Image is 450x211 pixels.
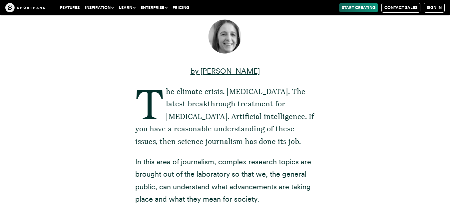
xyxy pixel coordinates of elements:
[57,3,82,12] a: Features
[138,3,170,12] button: Enterprise
[135,85,315,148] p: The climate crisis. [MEDICAL_DATA]. The latest breakthrough treatment for [MEDICAL_DATA]. Artific...
[339,3,378,12] a: Start Creating
[5,3,45,12] img: The Craft
[424,3,445,13] a: Sign in
[381,3,420,13] a: Contact Sales
[191,67,260,75] a: by [PERSON_NAME]
[135,156,315,206] p: In this area of journalism, complex research topics are brought out of the laboratory so that we,...
[116,3,138,12] button: Learn
[82,3,116,12] button: Inspiration
[170,3,192,12] a: Pricing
